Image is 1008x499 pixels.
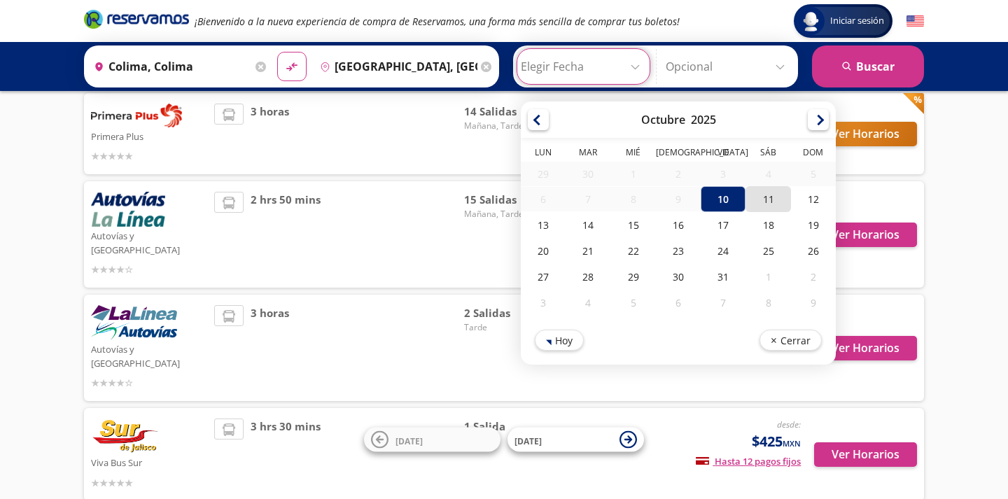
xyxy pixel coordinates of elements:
[691,112,716,127] div: 2025
[745,238,790,264] div: 25-Oct-25
[464,120,562,132] span: Mañana, Tarde y Noche
[464,419,562,435] span: 1 Salida
[521,238,566,264] div: 20-Oct-25
[656,290,701,316] div: 06-Nov-25
[791,162,836,186] div: 05-Oct-25
[566,162,610,186] div: 30-Sep-25
[611,290,656,316] div: 05-Nov-25
[521,146,566,162] th: Lunes
[464,305,562,321] span: 2 Salidas
[701,162,745,186] div: 03-Oct-25
[84,8,189,34] a: Brand Logo
[783,438,801,449] small: MXN
[464,104,562,120] span: 14 Salidas
[777,419,801,430] em: desde:
[745,290,790,316] div: 08-Nov-25
[521,290,566,316] div: 03-Nov-25
[745,186,790,212] div: 11-Oct-25
[701,290,745,316] div: 07-Nov-25
[812,45,924,87] button: Buscar
[814,223,917,247] button: Ver Horarios
[791,238,836,264] div: 26-Oct-25
[656,146,701,162] th: Jueves
[611,212,656,238] div: 15-Oct-25
[507,428,644,452] button: [DATE]
[611,238,656,264] div: 22-Oct-25
[759,330,822,351] button: Cerrar
[701,146,745,162] th: Viernes
[91,419,160,454] img: Viva Bus Sur
[641,112,685,127] div: Octubre
[314,49,478,84] input: Buscar Destino
[745,212,790,238] div: 18-Oct-25
[566,187,610,211] div: 07-Oct-25
[521,212,566,238] div: 13-Oct-25
[91,127,207,144] p: Primera Plus
[791,186,836,212] div: 12-Oct-25
[535,330,584,351] button: Hoy
[566,290,610,316] div: 04-Nov-25
[364,428,500,452] button: [DATE]
[566,264,610,290] div: 28-Oct-25
[251,305,289,391] span: 3 horas
[611,146,656,162] th: Miércoles
[566,146,610,162] th: Martes
[791,264,836,290] div: 02-Nov-25
[791,212,836,238] div: 19-Oct-25
[251,104,289,164] span: 3 horas
[91,227,207,257] p: Autovías y [GEOGRAPHIC_DATA]
[745,264,790,290] div: 01-Nov-25
[814,122,917,146] button: Ver Horarios
[611,187,656,211] div: 08-Oct-25
[656,162,701,186] div: 02-Oct-25
[656,187,701,211] div: 09-Oct-25
[611,162,656,186] div: 01-Oct-25
[666,49,791,84] input: Opcional
[906,13,924,30] button: English
[251,192,321,277] span: 2 hrs 50 mins
[696,455,801,468] span: Hasta 12 pagos fijos
[611,264,656,290] div: 29-Oct-25
[701,238,745,264] div: 24-Oct-25
[251,419,321,491] span: 3 hrs 30 mins
[656,264,701,290] div: 30-Oct-25
[514,435,542,447] span: [DATE]
[464,321,562,334] span: Tarde
[656,238,701,264] div: 23-Oct-25
[84,8,189,29] i: Brand Logo
[521,49,646,84] input: Elegir Fecha
[464,208,562,220] span: Mañana, Tarde y Noche
[464,192,562,208] span: 15 Salidas
[745,162,790,186] div: 04-Oct-25
[521,187,566,211] div: 06-Oct-25
[566,212,610,238] div: 14-Oct-25
[91,104,182,127] img: Primera Plus
[521,264,566,290] div: 27-Oct-25
[656,212,701,238] div: 16-Oct-25
[91,305,177,340] img: Autovías y La Línea
[791,290,836,316] div: 09-Nov-25
[752,431,801,452] span: $425
[88,49,252,84] input: Buscar Origen
[745,146,790,162] th: Sábado
[91,340,207,370] p: Autovías y [GEOGRAPHIC_DATA]
[195,15,680,28] em: ¡Bienvenido a la nueva experiencia de compra de Reservamos, una forma más sencilla de comprar tus...
[395,435,423,447] span: [DATE]
[701,212,745,238] div: 17-Oct-25
[791,146,836,162] th: Domingo
[91,192,165,227] img: Autovías y La Línea
[701,186,745,212] div: 10-Oct-25
[566,238,610,264] div: 21-Oct-25
[825,14,890,28] span: Iniciar sesión
[521,162,566,186] div: 29-Sep-25
[814,442,917,467] button: Ver Horarios
[814,336,917,360] button: Ver Horarios
[91,454,207,470] p: Viva Bus Sur
[701,264,745,290] div: 31-Oct-25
